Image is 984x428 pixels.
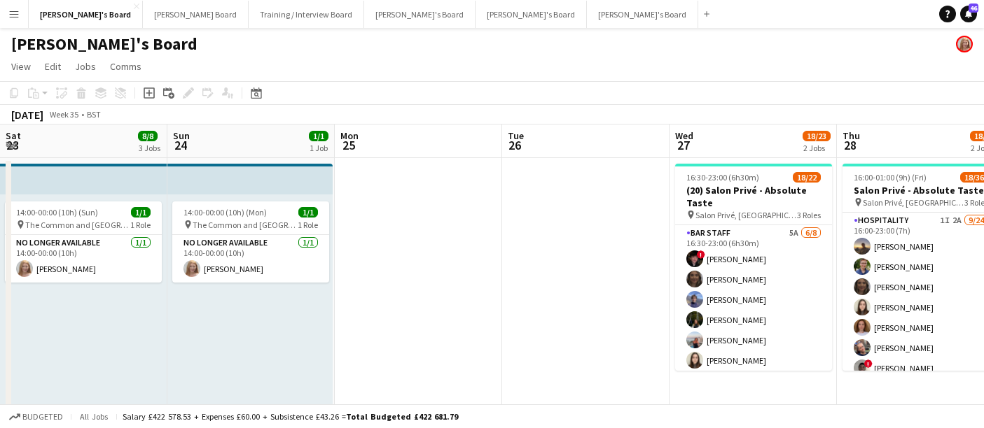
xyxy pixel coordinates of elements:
span: Sat [6,129,21,142]
span: 27 [673,137,693,153]
span: ! [864,359,873,368]
button: [PERSON_NAME]'s Board [29,1,143,28]
span: 25 [338,137,359,153]
span: Budgeted [22,412,63,422]
button: [PERSON_NAME]'s Board [364,1,476,28]
span: 16:00-01:00 (9h) (Fri) [854,172,927,183]
div: Salary £422 578.53 + Expenses £60.00 + Subsistence £43.26 = [123,411,458,422]
span: 28 [840,137,860,153]
button: [PERSON_NAME]'s Board [476,1,587,28]
button: Budgeted [7,409,65,425]
span: 24 [171,137,190,153]
span: Mon [340,129,359,142]
span: 3 Roles [797,210,821,220]
button: [PERSON_NAME] Board [143,1,249,28]
span: 18/22 [793,172,821,183]
a: Jobs [69,57,102,76]
span: ! [697,250,705,259]
span: View [11,60,31,73]
a: Edit [39,57,67,76]
span: 26 [506,137,524,153]
span: 23 [4,137,21,153]
h1: [PERSON_NAME]'s Board [11,34,198,55]
app-user-avatar: Caitlin Simpson-Hodson [956,36,973,52]
span: Jobs [75,60,96,73]
span: 1 Role [298,220,318,230]
span: All jobs [77,411,111,422]
span: Comms [110,60,141,73]
div: 2 Jobs [803,143,830,153]
a: Comms [104,57,147,76]
div: [DATE] [11,108,43,122]
span: Salon Privé, [GEOGRAPHIC_DATA] [863,197,964,208]
span: 18/23 [803,131,831,141]
button: [PERSON_NAME]'s Board [587,1,698,28]
div: BST [87,109,101,120]
span: 14:00-00:00 (10h) (Mon) [183,207,267,217]
span: 8/8 [138,131,158,141]
a: 46 [960,6,977,22]
span: Thu [843,129,860,142]
span: Week 35 [46,109,81,120]
a: View [6,57,36,76]
button: Training / Interview Board [249,1,364,28]
span: 1/1 [131,207,151,217]
span: Sun [173,129,190,142]
app-card-role: BAR STAFF5A6/816:30-23:00 (6h30m)![PERSON_NAME][PERSON_NAME][PERSON_NAME][PERSON_NAME][PERSON_NAM... [675,225,832,415]
span: The Common and [GEOGRAPHIC_DATA], [GEOGRAPHIC_DATA], [GEOGRAPHIC_DATA] [25,220,130,230]
div: 3 Jobs [139,143,160,153]
app-job-card: 16:30-23:00 (6h30m)18/22(20) Salon Privé - Absolute Taste Salon Privé, [GEOGRAPHIC_DATA]3 RolesBA... [675,164,832,371]
span: 14:00-00:00 (10h) (Sun) [16,207,98,217]
span: Tue [508,129,524,142]
span: Total Budgeted £422 681.79 [346,411,458,422]
app-job-card: 14:00-00:00 (10h) (Mon)1/1 The Common and [GEOGRAPHIC_DATA], [GEOGRAPHIC_DATA], [GEOGRAPHIC_DATA]... [172,201,329,283]
div: 1 Job [310,143,328,153]
span: 16:30-23:00 (6h30m) [686,172,759,183]
app-job-card: 14:00-00:00 (10h) (Sun)1/1 The Common and [GEOGRAPHIC_DATA], [GEOGRAPHIC_DATA], [GEOGRAPHIC_DATA]... [5,201,162,283]
span: Edit [45,60,61,73]
span: 1 Role [130,220,151,230]
h3: (20) Salon Privé - Absolute Taste [675,184,832,209]
app-card-role: No Longer Available1/114:00-00:00 (10h)[PERSON_NAME] [5,235,162,283]
span: 1/1 [309,131,328,141]
span: 46 [969,3,978,13]
span: Wed [675,129,693,142]
span: The Common and [GEOGRAPHIC_DATA], [GEOGRAPHIC_DATA], [GEOGRAPHIC_DATA] [193,220,298,230]
span: Salon Privé, [GEOGRAPHIC_DATA] [695,210,797,220]
app-card-role: No Longer Available1/114:00-00:00 (10h)[PERSON_NAME] [172,235,329,283]
span: 1/1 [298,207,318,217]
